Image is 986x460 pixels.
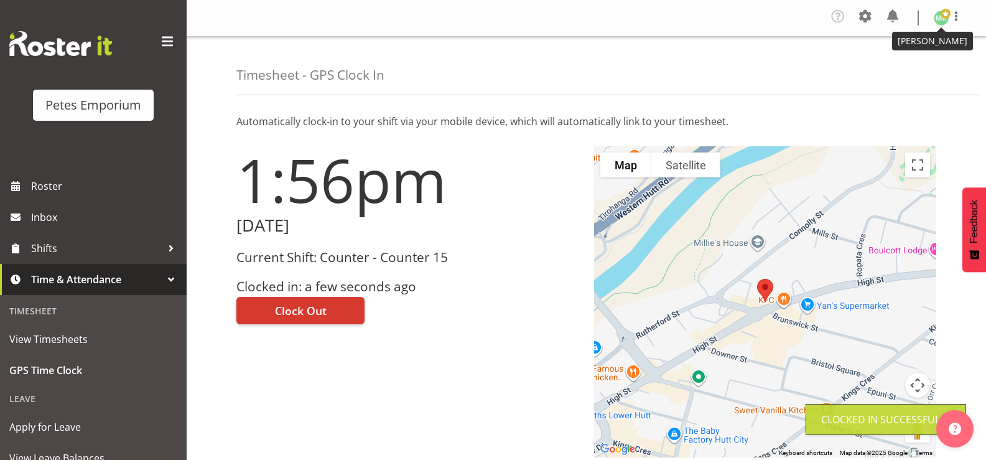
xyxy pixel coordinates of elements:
[969,200,980,243] span: Feedback
[600,153,651,177] button: Show street map
[31,208,180,227] span: Inbox
[236,114,936,129] p: Automatically clock-in to your shift via your mobile device, which will automatically link to you...
[236,250,579,265] h3: Current Shift: Counter - Counter 15
[840,449,908,456] span: Map data ©2025 Google
[9,31,112,56] img: Rosterit website logo
[3,324,184,355] a: View Timesheets
[9,330,177,349] span: View Timesheets
[9,418,177,436] span: Apply for Leave
[31,270,162,289] span: Time & Attendance
[3,411,184,443] a: Apply for Leave
[949,423,961,435] img: help-xxl-2.png
[3,355,184,386] a: GPS Time Clock
[236,297,365,324] button: Clock Out
[236,146,579,214] h1: 1:56pm
[236,279,579,294] h3: Clocked in: a few seconds ago
[597,441,638,458] img: Google
[31,239,162,258] span: Shifts
[275,303,327,319] span: Clock Out
[915,449,933,456] a: Terms (opens in new tab)
[236,216,579,235] h2: [DATE]
[236,68,384,82] h4: Timesheet - GPS Clock In
[821,412,951,427] div: Clocked in Successfully
[3,386,184,411] div: Leave
[651,153,720,177] button: Show satellite imagery
[779,449,832,458] button: Keyboard shortcuts
[934,11,949,26] img: melanie-richardson713.jpg
[9,361,177,380] span: GPS Time Clock
[45,96,141,115] div: Petes Emporium
[905,153,930,177] button: Toggle fullscreen view
[597,441,638,458] a: Open this area in Google Maps (opens a new window)
[962,187,986,272] button: Feedback - Show survey
[3,298,184,324] div: Timesheet
[31,177,180,195] span: Roster
[905,373,930,398] button: Map camera controls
